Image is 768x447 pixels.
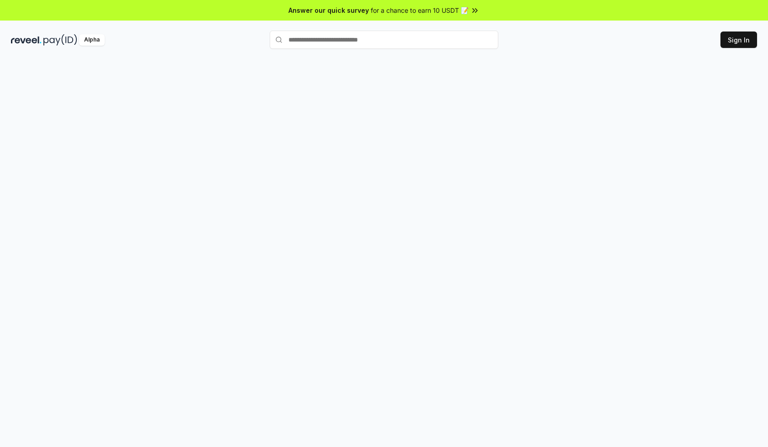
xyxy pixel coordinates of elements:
[288,5,369,15] span: Answer our quick survey
[79,34,105,46] div: Alpha
[11,34,42,46] img: reveel_dark
[43,34,77,46] img: pay_id
[371,5,469,15] span: for a chance to earn 10 USDT 📝
[720,32,757,48] button: Sign In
